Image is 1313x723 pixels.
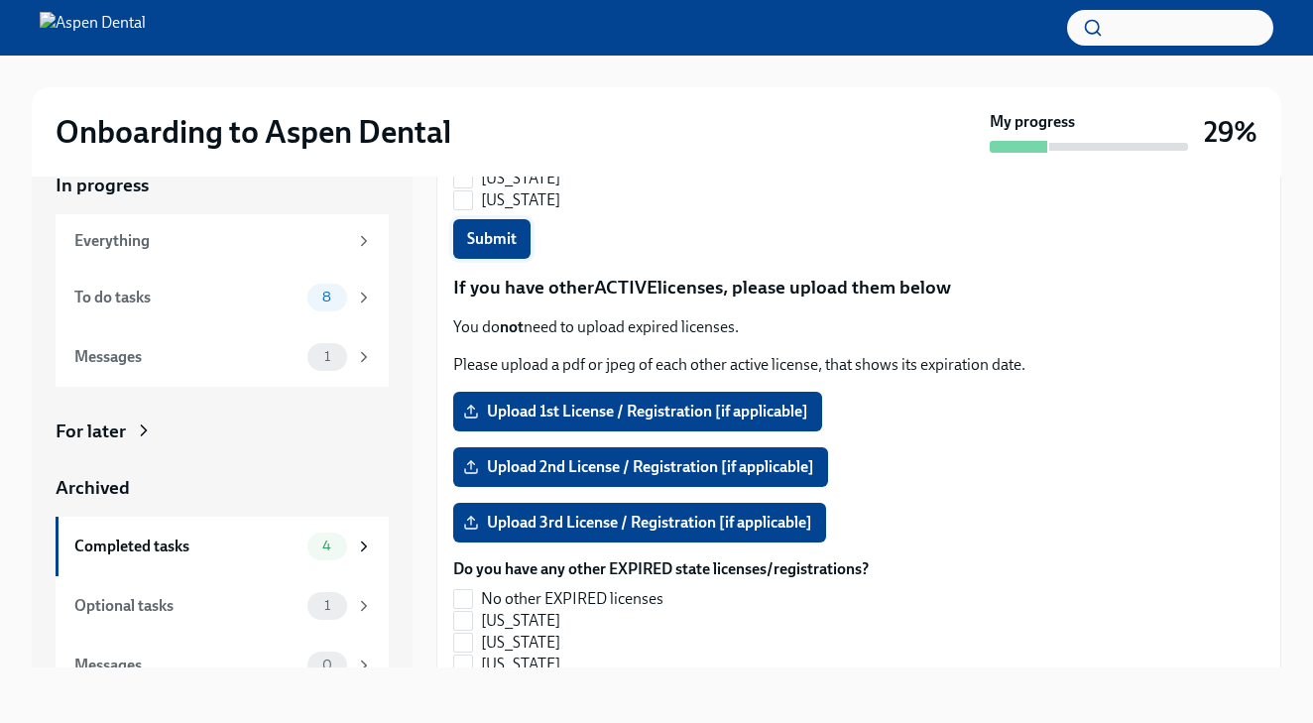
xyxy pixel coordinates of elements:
[312,598,342,613] span: 1
[481,632,560,654] span: [US_STATE]
[56,112,451,152] h2: Onboarding to Aspen Dental
[453,275,1264,301] p: If you have other licenses, please upload them below
[453,354,1264,376] p: Please upload a pdf or jpeg of each other active license, that shows its expiration date.
[481,189,560,211] span: [US_STATE]
[56,517,389,576] a: Completed tasks4
[453,503,826,542] label: Upload 3rd License / Registration [if applicable]
[56,419,126,444] div: For later
[56,327,389,387] a: Messages1
[56,576,389,636] a: Optional tasks1
[56,214,389,268] a: Everything
[467,229,517,249] span: Submit
[500,317,524,336] strong: not
[1204,114,1257,150] h3: 29%
[481,610,560,632] span: [US_STATE]
[453,219,531,259] button: Submit
[40,12,146,44] img: Aspen Dental
[453,316,1264,338] p: You do need to upload expired licenses.
[74,230,347,252] div: Everything
[74,346,299,368] div: Messages
[453,558,869,580] label: Do you have any other EXPIRED state licenses/registrations?
[56,268,389,327] a: To do tasks8
[310,290,343,304] span: 8
[310,539,343,553] span: 4
[310,658,344,672] span: 0
[467,402,808,422] span: Upload 1st License / Registration [if applicable]
[56,173,389,198] a: In progress
[74,536,299,557] div: Completed tasks
[481,654,560,675] span: [US_STATE]
[453,392,822,431] label: Upload 1st License / Registration [if applicable]
[74,655,299,676] div: Messages
[74,595,299,617] div: Optional tasks
[56,636,389,695] a: Messages0
[481,168,560,189] span: [US_STATE]
[56,419,389,444] a: For later
[594,276,657,299] strong: ACTIVE
[990,111,1075,133] strong: My progress
[467,513,812,533] span: Upload 3rd License / Registration [if applicable]
[74,287,299,308] div: To do tasks
[312,349,342,364] span: 1
[453,447,828,487] label: Upload 2nd License / Registration [if applicable]
[481,588,663,610] span: No other EXPIRED licenses
[56,475,389,501] a: Archived
[467,457,814,477] span: Upload 2nd License / Registration [if applicable]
